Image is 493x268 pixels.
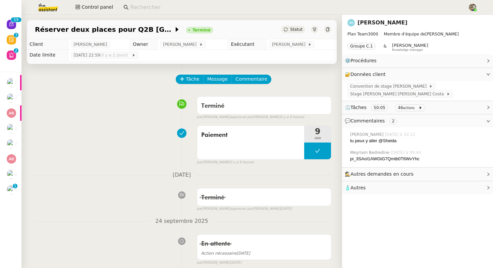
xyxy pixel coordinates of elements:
[197,114,305,120] small: [PERSON_NAME] [PERSON_NAME]
[280,114,304,120] span: il y a 9 heures
[347,32,368,36] span: Plan Team
[7,124,16,133] img: users%2FHIWaaSoTa5U8ssS5t403NQMyZZE3%2Favatar%2Fa4be050e-05fa-4f28-bbe7-e7e8e4788720
[342,181,493,194] div: 🧴Autres
[150,217,214,226] span: 24 septembre 2025
[13,17,16,23] p: 5
[163,41,199,48] span: [PERSON_NAME]
[368,32,378,36] span: 3000
[347,19,355,26] img: svg
[392,43,428,52] app-user-label: Knowledge manager
[27,39,68,50] td: Client
[193,28,211,32] div: Terminé
[7,108,16,118] img: svg
[384,32,426,36] span: Membre d'équipe de
[197,206,203,212] span: par
[197,160,203,165] span: par
[230,160,254,165] span: il y a 9 heures
[304,136,331,141] span: min
[350,58,377,63] span: Procédures
[350,72,386,77] span: Données client
[345,71,388,78] span: 🔐
[15,33,17,39] p: 3
[201,103,224,109] span: Terminé
[272,41,308,48] span: [PERSON_NAME]
[391,150,422,156] span: [DATE] à 09:44
[35,26,174,33] span: Réserver deux places pour Q2B [GEOGRAPHIC_DATA]
[342,114,493,127] div: 💬Commentaires 2
[350,185,366,190] span: Autres
[81,3,113,11] span: Control panel
[385,131,417,138] span: [DATE] à 10:12
[201,251,250,256] span: [DATE]
[345,57,380,65] span: ⚙️
[197,260,203,266] span: par
[201,130,300,140] span: Paiement
[403,106,415,110] small: actions
[389,118,397,124] nz-tag: 2
[74,52,132,59] span: [DATE] 22:59
[7,78,16,87] img: users%2FHIWaaSoTa5U8ssS5t403NQMyZZE3%2Favatar%2Fa4be050e-05fa-4f28-bbe7-e7e8e4788720
[230,114,253,120] span: approuvé par
[304,127,331,136] span: 9
[231,75,271,84] button: Commentaire
[230,206,253,212] span: approuvé par
[14,48,18,53] nz-badge-sup: 2
[347,43,376,50] nz-tag: Groupe C.1
[350,118,385,123] span: Commentaires
[342,168,493,181] div: 🕵️Autres demandes en cours
[27,50,68,61] td: Date limite
[7,93,16,103] img: users%2FAXgjBsdPtrYuxuZvIJjRexEdqnq2%2Favatar%2F1599931753966.jpeg
[345,171,417,177] span: 🕵️
[392,43,428,48] span: [PERSON_NAME]
[342,54,493,67] div: ⚙️Procédures
[186,75,200,83] span: Tâche
[201,195,224,201] span: Terminé
[13,184,17,188] nz-badge-sup: 1
[14,33,18,37] nz-badge-sup: 3
[228,39,267,50] td: Exécutant
[197,206,292,212] small: [PERSON_NAME] [PERSON_NAME]
[371,104,388,111] nz-tag: 50:05
[235,75,267,83] span: Commentaire
[345,185,366,190] span: 🧴
[167,171,196,180] span: [DATE]
[290,27,303,32] span: Statut
[230,260,241,266] span: [DATE]
[100,53,129,58] span: (il y a 2 jours)
[350,171,414,177] span: Autres demandes en cours
[15,48,17,54] p: 2
[130,3,461,12] input: Rechercher
[398,105,403,110] span: 46
[384,43,387,52] span: &
[203,75,232,84] button: Message
[345,118,400,123] span: 💬
[345,105,428,110] span: ⏲️
[392,48,423,52] span: Knowledge manager
[350,150,391,156] span: Meyriam Bedredine
[469,4,476,11] img: 388bd129-7e3b-4cb1-84b4-92a3d763e9b7
[350,131,385,138] span: [PERSON_NAME]
[197,260,242,266] small: [PERSON_NAME]
[358,19,407,26] a: [PERSON_NAME]
[207,75,228,83] span: Message
[7,170,16,179] img: users%2FHIWaaSoTa5U8ssS5t403NQMyZZE3%2Favatar%2Fa4be050e-05fa-4f28-bbe7-e7e8e4788720
[342,101,493,114] div: ⏲️Tâches 50:05 46actions
[350,83,429,90] span: Convention de stage [PERSON_NAME]
[130,39,157,50] td: Owner
[176,75,204,84] button: Tâche
[14,184,16,190] p: 1
[74,41,107,48] span: [PERSON_NAME]
[7,139,16,149] img: users%2FHIWaaSoTa5U8ssS5t403NQMyZZE3%2Favatar%2Fa4be050e-05fa-4f28-bbe7-e7e8e4788720
[7,185,16,194] img: users%2FHIWaaSoTa5U8ssS5t403NQMyZZE3%2Favatar%2Fa4be050e-05fa-4f28-bbe7-e7e8e4788720
[280,206,292,212] span: [DATE]
[350,91,446,97] span: Stage [PERSON_NAME] [PERSON_NAME] Costa
[350,105,367,110] span: Tâches
[11,17,21,22] nz-badge-sup: 59
[7,154,16,164] img: svg
[197,114,203,120] span: par
[197,160,254,165] small: [PERSON_NAME]
[350,138,488,144] div: tu peux y aller @Sheida
[201,241,230,247] span: En attente
[16,17,19,23] p: 9
[350,156,488,162] div: pi_3SAoI1AWGtG7Qmtb0T6WvYhc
